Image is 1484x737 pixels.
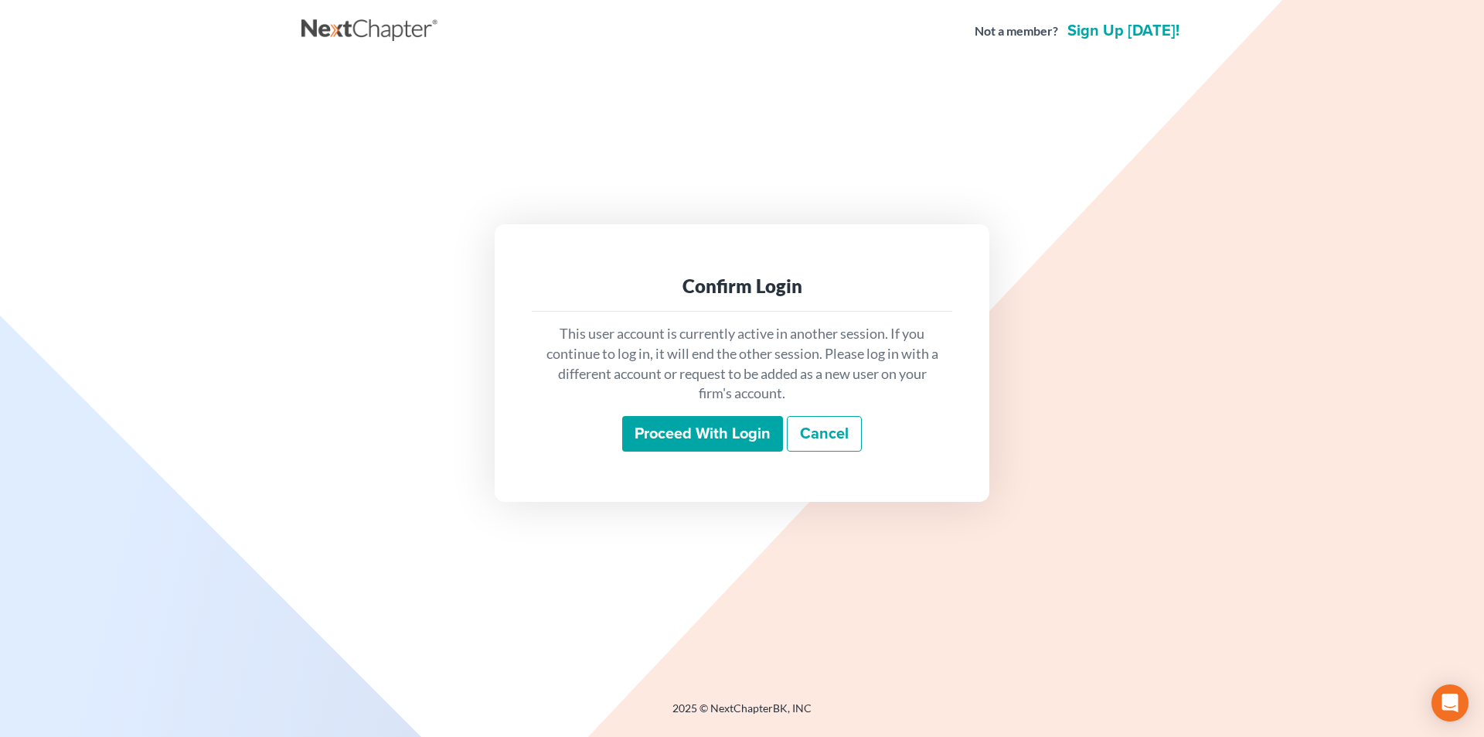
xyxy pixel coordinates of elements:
input: Proceed with login [622,416,783,452]
strong: Not a member? [975,22,1058,40]
div: 2025 © NextChapterBK, INC [301,701,1183,728]
a: Cancel [787,416,862,452]
div: Open Intercom Messenger [1431,684,1469,722]
div: Confirm Login [544,274,940,299]
a: Sign up [DATE]! [1064,23,1183,39]
p: This user account is currently active in another session. If you continue to log in, it will end ... [544,324,940,404]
